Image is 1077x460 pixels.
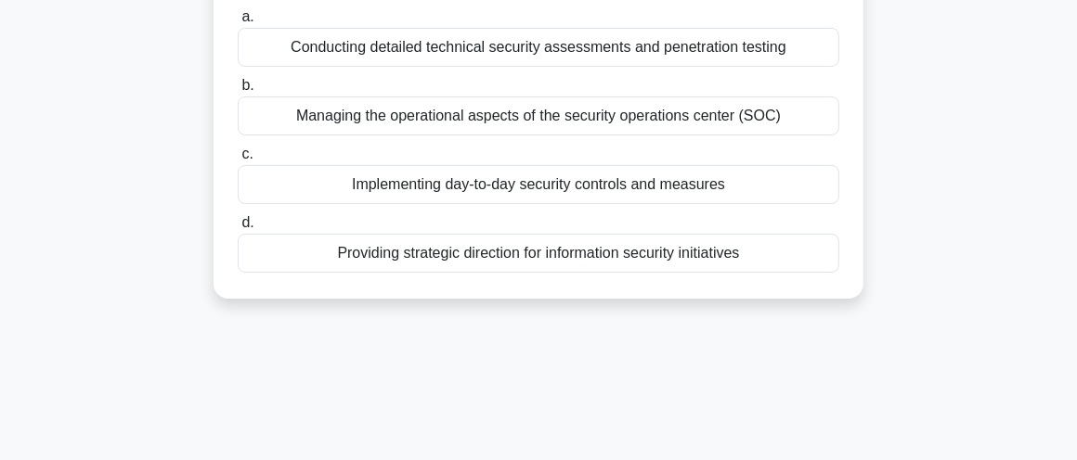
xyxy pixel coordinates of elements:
[241,146,253,161] span: c.
[241,214,253,230] span: d.
[241,77,253,93] span: b.
[238,28,839,67] div: Conducting detailed technical security assessments and penetration testing
[241,8,253,24] span: a.
[238,165,839,204] div: Implementing day-to-day security controls and measures
[238,96,839,135] div: Managing the operational aspects of the security operations center (SOC)
[238,234,839,273] div: Providing strategic direction for information security initiatives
